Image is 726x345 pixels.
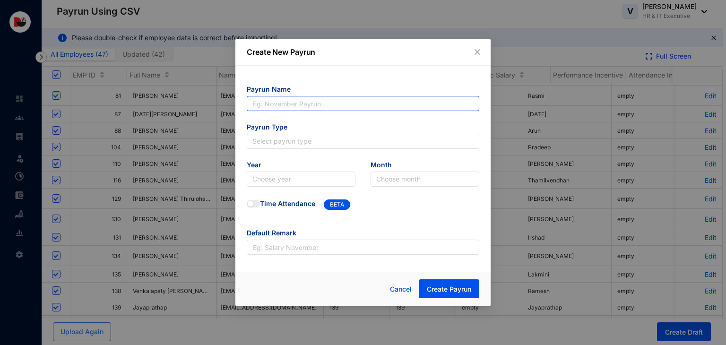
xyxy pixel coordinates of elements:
[472,47,483,57] button: Close
[427,285,471,294] span: Create Payrun
[247,122,479,134] span: Payrun Type
[474,48,481,56] span: close
[247,85,479,96] span: Payrun Name
[390,284,412,294] span: Cancel
[247,46,479,58] p: Create New Payrun
[324,199,350,210] span: BETA
[247,228,479,240] span: Default Remark
[247,240,479,255] input: Eg: Salary November
[260,199,315,212] span: Time Attendance
[247,96,479,111] input: Eg: November Payrun
[247,160,355,172] span: Year
[383,280,419,299] button: Cancel
[419,279,479,298] button: Create Payrun
[371,160,479,172] span: Month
